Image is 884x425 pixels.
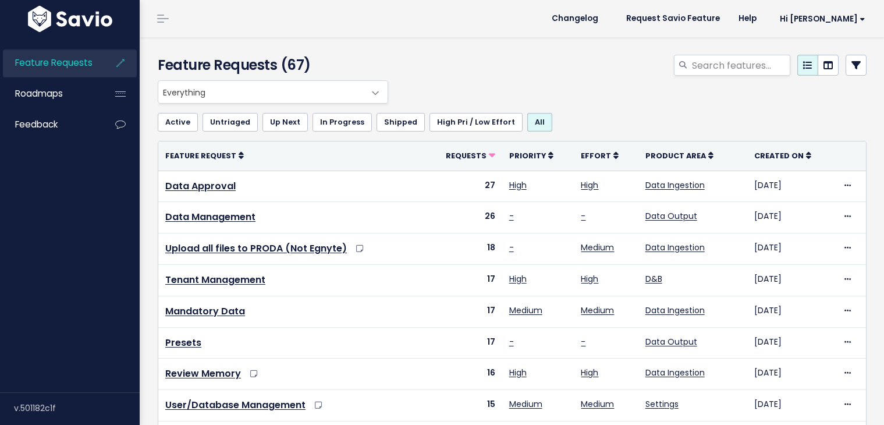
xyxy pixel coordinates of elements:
[509,150,553,161] a: Priority
[581,210,585,222] a: -
[158,80,388,104] span: Everything
[509,304,542,316] a: Medium
[313,113,372,132] a: In Progress
[645,304,705,316] a: Data Ingestion
[581,242,614,253] a: Medium
[691,55,790,76] input: Search features...
[509,210,514,222] a: -
[203,113,258,132] a: Untriaged
[446,150,495,161] a: Requests
[747,327,835,359] td: [DATE]
[645,150,713,161] a: Product Area
[509,151,546,161] span: Priority
[165,367,241,380] a: Review Memory
[165,304,245,318] a: Mandatory Data
[165,336,201,349] a: Presets
[165,179,236,193] a: Data Approval
[165,150,244,161] a: Feature Request
[581,150,619,161] a: Effort
[25,6,115,32] img: logo-white.9d6f32f41409.svg
[645,179,705,191] a: Data Ingestion
[581,273,598,285] a: High
[424,171,502,202] td: 27
[527,113,552,132] a: All
[165,398,306,412] a: User/Database Management
[766,10,875,28] a: Hi [PERSON_NAME]
[581,179,598,191] a: High
[645,242,705,253] a: Data Ingestion
[509,242,514,253] a: -
[754,150,811,161] a: Created On
[645,210,697,222] a: Data Output
[424,359,502,390] td: 16
[158,113,198,132] a: Active
[552,15,598,23] span: Changelog
[158,55,382,76] h4: Feature Requests (67)
[645,273,662,285] a: D&B
[158,113,867,132] ul: Filter feature requests
[645,336,697,348] a: Data Output
[581,151,611,161] span: Effort
[424,264,502,296] td: 17
[15,56,93,69] span: Feature Requests
[747,296,835,327] td: [DATE]
[424,202,502,233] td: 26
[3,111,97,138] a: Feedback
[14,393,140,423] div: v.501182c1f
[581,398,614,410] a: Medium
[509,336,514,348] a: -
[424,390,502,422] td: 15
[158,81,364,103] span: Everything
[581,367,598,378] a: High
[165,273,265,286] a: Tenant Management
[581,336,585,348] a: -
[747,264,835,296] td: [DATE]
[165,151,236,161] span: Feature Request
[377,113,425,132] a: Shipped
[429,113,523,132] a: High Pri / Low Effort
[165,210,255,224] a: Data Management
[15,87,63,100] span: Roadmaps
[424,327,502,359] td: 17
[509,273,527,285] a: High
[424,233,502,265] td: 18
[446,151,487,161] span: Requests
[617,10,729,27] a: Request Savio Feature
[747,359,835,390] td: [DATE]
[3,80,97,107] a: Roadmaps
[747,171,835,202] td: [DATE]
[509,367,527,378] a: High
[780,15,865,23] span: Hi [PERSON_NAME]
[509,398,542,410] a: Medium
[645,151,706,161] span: Product Area
[747,202,835,233] td: [DATE]
[645,398,679,410] a: Settings
[424,296,502,327] td: 17
[747,390,835,422] td: [DATE]
[165,242,347,255] a: Upload all files to PRODA (Not Egnyte)
[645,367,705,378] a: Data Ingestion
[754,151,804,161] span: Created On
[15,118,58,130] span: Feedback
[3,49,97,76] a: Feature Requests
[747,233,835,265] td: [DATE]
[509,179,527,191] a: High
[262,113,308,132] a: Up Next
[729,10,766,27] a: Help
[581,304,614,316] a: Medium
